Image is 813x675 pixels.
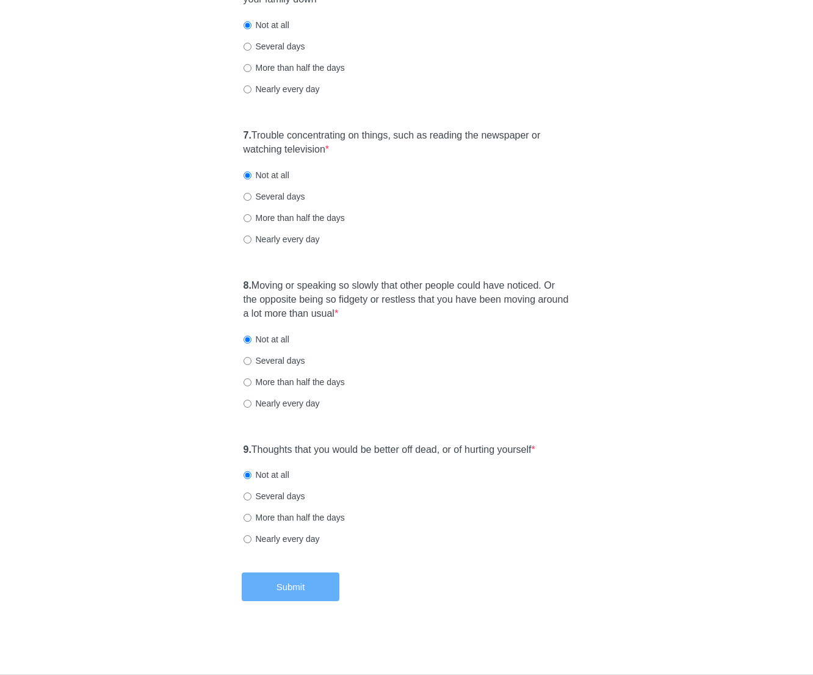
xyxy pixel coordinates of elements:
[244,443,535,457] label: Thoughts that you would be better off dead, or of hurting yourself
[244,214,251,222] input: More than half the days
[244,62,345,74] label: More than half the days
[244,533,320,545] label: Nearly every day
[244,280,251,291] strong: 8.
[244,85,251,93] input: Nearly every day
[244,130,251,140] strong: 7.
[244,444,251,455] strong: 9.
[244,40,305,52] label: Several days
[244,21,251,29] input: Not at all
[244,193,251,201] input: Several days
[244,357,251,365] input: Several days
[244,129,570,157] label: Trouble concentrating on things, such as reading the newspaper or watching television
[244,43,251,51] input: Several days
[244,169,289,181] label: Not at all
[244,514,251,522] input: More than half the days
[244,490,305,502] label: Several days
[244,279,570,321] label: Moving or speaking so slowly that other people could have noticed. Or the opposite being so fidge...
[244,355,305,367] label: Several days
[244,336,251,344] input: Not at all
[244,19,289,31] label: Not at all
[244,190,305,203] label: Several days
[244,212,345,224] label: More than half the days
[242,572,339,601] button: Submit
[244,236,251,244] input: Nearly every day
[244,469,289,481] label: Not at all
[244,378,251,386] input: More than half the days
[244,333,289,345] label: Not at all
[244,535,251,543] input: Nearly every day
[244,397,320,410] label: Nearly every day
[244,493,251,500] input: Several days
[244,471,251,479] input: Not at all
[244,511,345,524] label: More than half the days
[244,171,251,179] input: Not at all
[244,64,251,72] input: More than half the days
[244,400,251,408] input: Nearly every day
[244,233,320,245] label: Nearly every day
[244,83,320,95] label: Nearly every day
[244,376,345,388] label: More than half the days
